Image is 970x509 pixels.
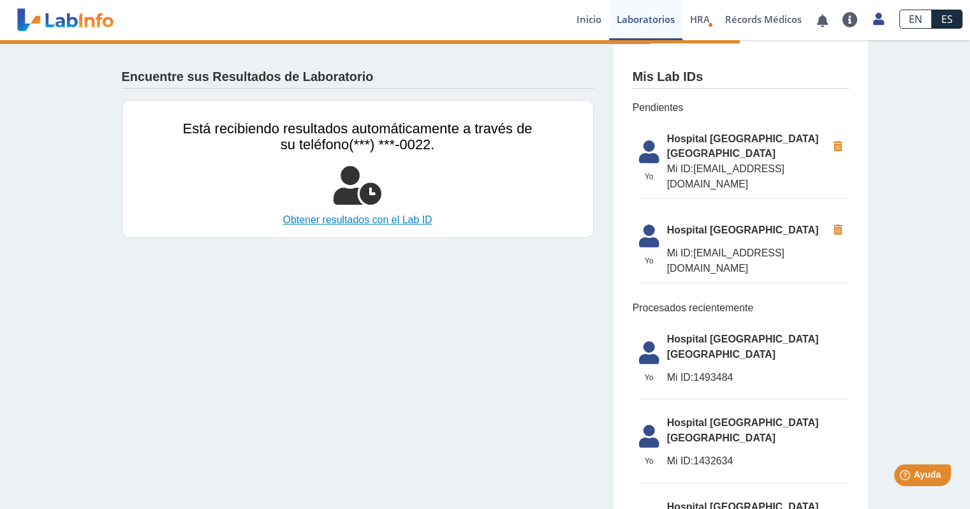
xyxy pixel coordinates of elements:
span: [EMAIL_ADDRESS][DOMAIN_NAME] [667,161,827,192]
a: EN [899,10,932,29]
span: Yo [631,455,667,467]
span: Hospital [GEOGRAPHIC_DATA] [GEOGRAPHIC_DATA] [667,332,849,362]
span: Mi ID: [667,163,694,174]
span: Yo [631,372,667,383]
span: Mi ID: [667,455,694,466]
iframe: Help widget launcher [856,459,956,495]
h4: Encuentre sus Resultados de Laboratorio [122,70,374,85]
a: Obtener resultados con el Lab ID [183,212,533,228]
span: 1493484 [667,370,849,385]
span: Yo [631,255,667,267]
h4: Mis Lab IDs [633,70,703,85]
span: Mi ID: [667,372,694,383]
span: Está recibiendo resultados automáticamente a través de su teléfono [183,121,533,152]
a: ES [932,10,962,29]
span: [EMAIL_ADDRESS][DOMAIN_NAME] [667,246,827,276]
span: Pendientes [633,100,849,115]
span: Hospital [GEOGRAPHIC_DATA] [GEOGRAPHIC_DATA] [667,131,827,162]
span: Mi ID: [667,247,694,258]
span: Procesados recientemente [633,300,849,316]
span: Hospital [GEOGRAPHIC_DATA] [GEOGRAPHIC_DATA] [667,415,849,446]
span: HRA [690,13,710,26]
span: 1432634 [667,454,849,469]
span: Yo [631,171,667,182]
span: Hospital [GEOGRAPHIC_DATA] [667,223,827,238]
